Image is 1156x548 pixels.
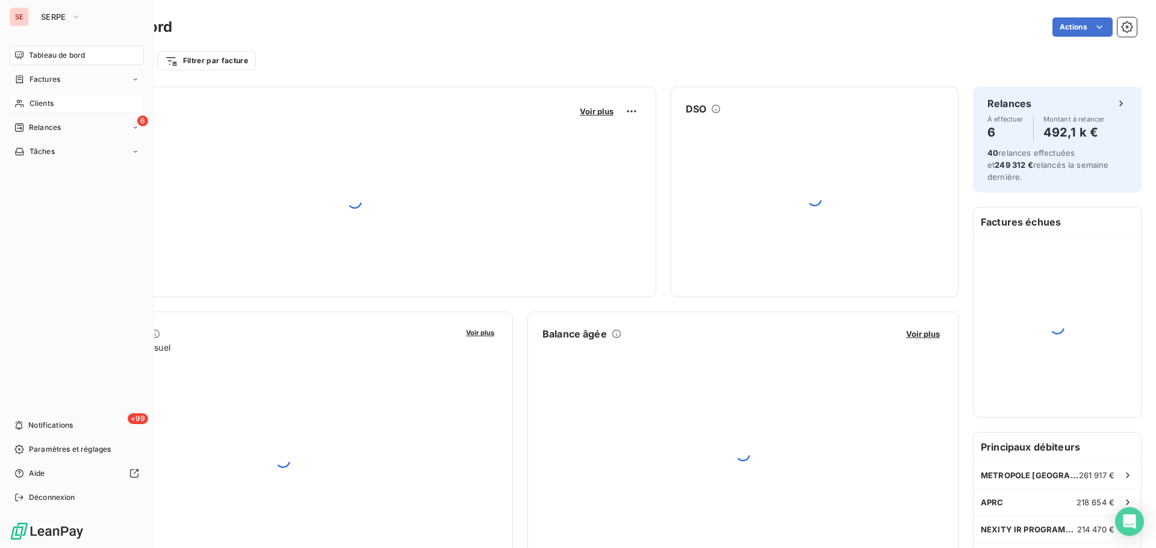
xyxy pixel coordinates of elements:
[137,115,148,126] span: 6
[157,51,256,70] button: Filtrer par facture
[981,470,1079,480] span: METROPOLE [GEOGRAPHIC_DATA]
[576,106,617,117] button: Voir plus
[987,148,998,158] span: 40
[580,106,614,116] span: Voir plus
[29,468,45,479] span: Aide
[466,328,494,337] span: Voir plus
[28,420,73,431] span: Notifications
[10,94,144,113] a: Clients
[10,70,144,89] a: Factures
[68,341,458,354] span: Chiffre d'affaires mensuel
[10,46,144,65] a: Tableau de bord
[987,115,1024,123] span: À effectuer
[41,12,66,22] span: SERPE
[10,440,144,459] a: Paramètres et réglages
[1079,470,1114,480] span: 261 917 €
[30,74,60,85] span: Factures
[1077,497,1114,507] span: 218 654 €
[30,146,55,157] span: Tâches
[995,160,1033,170] span: 249 312 €
[1077,525,1114,534] span: 214 470 €
[10,522,84,541] img: Logo LeanPay
[974,208,1141,236] h6: Factures échues
[987,123,1024,142] h4: 6
[987,148,1109,182] span: relances effectuées et relancés la semaine dernière.
[1043,123,1105,142] h4: 492,1 k €
[128,413,148,424] span: +99
[686,102,706,116] h6: DSO
[974,433,1141,461] h6: Principaux débiteurs
[906,329,940,339] span: Voir plus
[10,7,29,26] div: SE
[903,328,943,339] button: Voir plus
[462,327,498,337] button: Voir plus
[987,96,1031,111] h6: Relances
[1052,17,1113,37] button: Actions
[10,118,144,137] a: 6Relances
[981,525,1077,534] span: NEXITY IR PROGRAMMES REGION SUD
[29,122,61,133] span: Relances
[1043,115,1105,123] span: Montant à relancer
[10,142,144,161] a: Tâches
[542,327,607,341] h6: Balance âgée
[29,492,75,503] span: Déconnexion
[30,98,54,109] span: Clients
[10,464,144,483] a: Aide
[1115,507,1144,536] div: Open Intercom Messenger
[981,497,1004,507] span: APRC
[29,50,85,61] span: Tableau de bord
[29,444,111,455] span: Paramètres et réglages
